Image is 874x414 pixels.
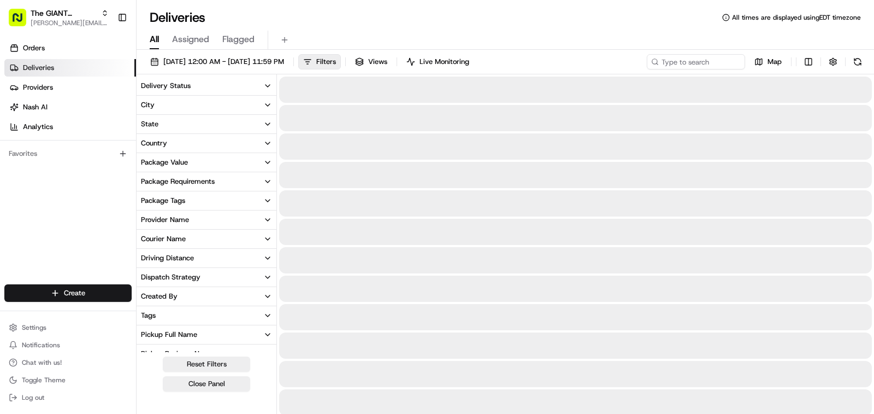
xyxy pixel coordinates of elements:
[141,253,194,263] div: Driving Distance
[4,372,132,388] button: Toggle Theme
[7,154,88,174] a: 📗Knowledge Base
[350,54,392,69] button: Views
[141,215,189,225] div: Provider Name
[141,272,200,282] div: Dispatch Strategy
[137,268,276,287] button: Dispatch Strategy
[22,358,62,367] span: Chat with us!
[22,393,44,402] span: Log out
[163,376,250,392] button: Close Panel
[23,63,54,73] span: Deliveries
[4,390,132,405] button: Log out
[141,330,197,340] div: Pickup Full Name
[4,39,136,57] a: Orders
[4,4,113,31] button: The GIANT Company[PERSON_NAME][EMAIL_ADDRESS][DOMAIN_NAME]
[22,159,84,170] span: Knowledge Base
[420,57,469,67] span: Live Monitoring
[22,341,60,349] span: Notifications
[137,230,276,248] button: Courier Name
[23,43,45,53] span: Orders
[137,96,276,114] button: City
[145,54,289,69] button: [DATE] 12:00 AM - [DATE] 11:59 PM
[88,154,180,174] a: 💻API Documentation
[4,98,136,116] a: Nash AI
[137,134,276,153] button: Country
[401,54,474,69] button: Live Monitoring
[141,81,191,91] div: Delivery Status
[137,211,276,229] button: Provider Name
[22,323,46,332] span: Settings
[141,138,167,148] div: Country
[4,337,132,353] button: Notifications
[150,33,159,46] span: All
[31,8,97,19] button: The GIANT Company
[298,54,341,69] button: Filters
[163,357,250,372] button: Reset Filters
[137,306,276,325] button: Tags
[141,119,158,129] div: State
[77,185,132,194] a: Powered byPylon
[109,185,132,194] span: Pylon
[137,249,276,267] button: Driving Distance
[137,191,276,210] button: Package Tags
[222,33,255,46] span: Flagged
[749,54,787,69] button: Map
[316,57,336,67] span: Filters
[4,145,132,162] div: Favorites
[141,311,156,320] div: Tags
[141,196,185,206] div: Package Tags
[11,11,33,33] img: Nash
[186,108,199,121] button: Start new chat
[11,160,20,168] div: 📗
[141,158,188,167] div: Package Value
[64,288,85,298] span: Create
[141,100,155,110] div: City
[141,234,186,244] div: Courier Name
[137,115,276,133] button: State
[732,13,861,22] span: All times are displayed using EDT timezone
[163,57,284,67] span: [DATE] 12:00 AM - [DATE] 11:59 PM
[4,320,132,335] button: Settings
[137,153,276,172] button: Package Value
[37,104,179,115] div: Start new chat
[141,349,214,359] div: Pickup Business Name
[850,54,865,69] button: Refresh
[767,57,782,67] span: Map
[31,19,109,27] button: [PERSON_NAME][EMAIL_ADDRESS][DOMAIN_NAME]
[150,9,205,26] h1: Deliveries
[137,345,276,363] button: Pickup Business Name
[137,325,276,344] button: Pickup Full Name
[4,59,136,77] a: Deliveries
[23,122,53,132] span: Analytics
[141,177,215,186] div: Package Requirements
[92,160,101,168] div: 💻
[368,57,387,67] span: Views
[28,71,180,82] input: Clear
[23,102,48,112] span: Nash AI
[22,376,66,384] span: Toggle Theme
[172,33,209,46] span: Assigned
[137,77,276,95] button: Delivery Status
[4,284,132,302] button: Create
[141,291,178,301] div: Created By
[647,54,745,69] input: Type to search
[137,172,276,191] button: Package Requirements
[37,115,138,124] div: We're available if you need us!
[103,159,175,170] span: API Documentation
[137,287,276,306] button: Created By
[4,79,136,96] a: Providers
[4,118,136,136] a: Analytics
[4,355,132,370] button: Chat with us!
[23,83,53,92] span: Providers
[11,104,31,124] img: 1736555255976-a54dd68f-1ca7-489b-9aae-adbdc363a1c4
[11,44,199,61] p: Welcome 👋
